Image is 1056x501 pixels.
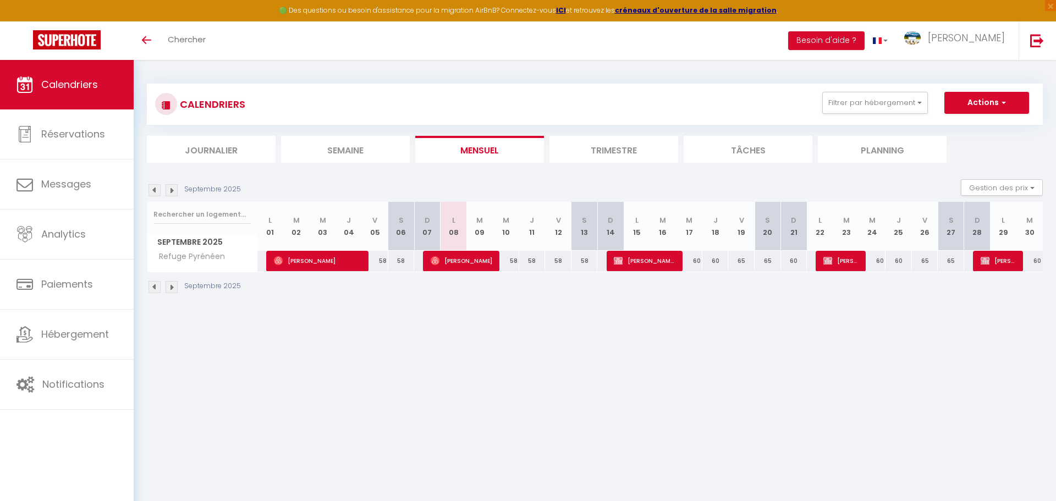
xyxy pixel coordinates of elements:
th: 01 [257,202,284,251]
th: 30 [1016,202,1043,251]
div: 58 [493,251,519,271]
abbr: S [949,215,954,225]
li: Planning [818,136,947,163]
img: Super Booking [33,30,101,49]
th: 19 [728,202,755,251]
li: Semaine [281,136,410,163]
img: logout [1030,34,1044,47]
th: 28 [964,202,991,251]
span: [PERSON_NAME] [928,31,1005,45]
p: Septembre 2025 [184,184,241,195]
abbr: V [922,215,927,225]
abbr: J [713,215,718,225]
th: 06 [388,202,415,251]
span: Notifications [42,377,105,391]
div: 58 [519,251,546,271]
abbr: V [556,215,561,225]
th: 03 [310,202,336,251]
th: 20 [755,202,781,251]
span: Hébergement [41,327,109,341]
th: 15 [624,202,650,251]
th: 24 [860,202,886,251]
abbr: S [399,215,404,225]
p: Septembre 2025 [184,281,241,291]
h3: CALENDRIERS [177,92,245,117]
abbr: D [975,215,980,225]
th: 12 [545,202,571,251]
span: [PERSON_NAME] [274,250,362,271]
li: Tâches [684,136,812,163]
abbr: V [739,215,744,225]
button: Filtrer par hébergement [822,92,928,114]
span: [PERSON_NAME] [431,250,492,271]
div: 58 [388,251,415,271]
th: 04 [335,202,362,251]
th: 29 [991,202,1017,251]
div: 58 [362,251,388,271]
div: 60 [860,251,886,271]
th: 13 [571,202,598,251]
abbr: M [293,215,300,225]
span: Chercher [168,34,206,45]
th: 17 [676,202,702,251]
a: ICI [556,5,566,15]
a: créneaux d'ouverture de la salle migration [615,5,777,15]
th: 11 [519,202,546,251]
th: 09 [466,202,493,251]
th: 22 [807,202,833,251]
abbr: M [843,215,850,225]
img: ... [904,31,921,45]
button: Besoin d'aide ? [788,31,865,50]
th: 27 [938,202,964,251]
th: 25 [886,202,912,251]
a: Chercher [159,21,214,60]
span: Septembre 2025 [147,234,257,250]
abbr: M [686,215,692,225]
abbr: D [608,215,613,225]
th: 23 [833,202,860,251]
th: 21 [781,202,807,251]
th: 26 [912,202,938,251]
span: Analytics [41,227,86,241]
span: Messages [41,177,91,191]
th: 10 [493,202,519,251]
th: 02 [283,202,310,251]
div: 65 [728,251,755,271]
abbr: M [869,215,876,225]
span: Paiements [41,277,93,291]
abbr: M [659,215,666,225]
div: 65 [755,251,781,271]
li: Journalier [147,136,276,163]
abbr: S [765,215,770,225]
span: Calendriers [41,78,98,91]
abbr: L [452,215,455,225]
abbr: M [503,215,509,225]
abbr: L [635,215,639,225]
div: 60 [781,251,807,271]
abbr: D [791,215,796,225]
abbr: V [372,215,377,225]
th: 16 [650,202,676,251]
th: 05 [362,202,388,251]
span: Réservations [41,127,105,141]
div: 60 [1016,251,1043,271]
abbr: L [1002,215,1005,225]
div: 65 [938,251,964,271]
abbr: L [818,215,822,225]
div: 58 [545,251,571,271]
span: Refuge Pyrénéen [149,251,228,263]
div: 65 [912,251,938,271]
li: Trimestre [549,136,678,163]
abbr: J [346,215,351,225]
abbr: M [1026,215,1033,225]
span: [PERSON_NAME] et [PERSON_NAME] [823,250,859,271]
span: [PERSON_NAME] et [PERSON_NAME] [614,250,675,271]
a: ... [PERSON_NAME] [896,21,1019,60]
li: Mensuel [415,136,544,163]
abbr: M [476,215,483,225]
abbr: J [530,215,534,225]
div: 60 [702,251,729,271]
div: 60 [676,251,702,271]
